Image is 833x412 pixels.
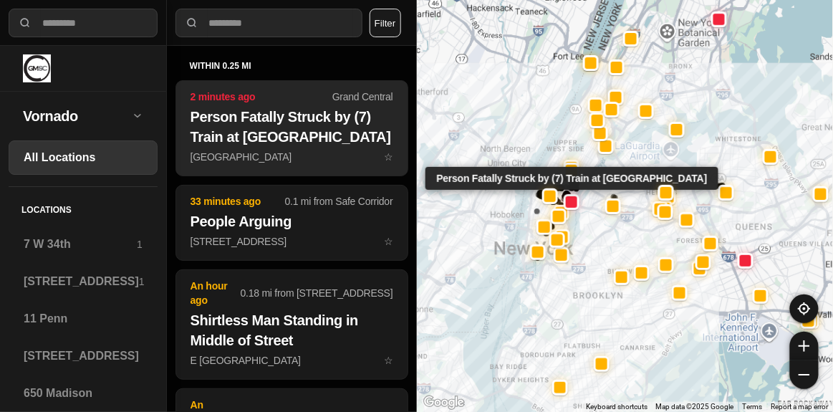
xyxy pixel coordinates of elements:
h3: [STREET_ADDRESS] [24,273,139,290]
a: 7 W 34th1 [9,227,158,262]
p: E [GEOGRAPHIC_DATA] [191,353,393,368]
h2: Shirtless Man Standing in Middle of Street [191,310,393,350]
img: search [185,16,199,30]
button: recenter [790,294,819,323]
p: An hour ago [191,279,241,307]
h5: Locations [9,187,158,227]
a: 650 Madison [9,376,158,411]
img: search [18,16,32,30]
button: zoom-out [790,360,819,389]
button: 33 minutes ago0.1 mi from Safe CorridorPeople Arguing[STREET_ADDRESS]star [175,185,408,261]
p: 1 [139,274,145,289]
button: An hour ago0.18 mi from [STREET_ADDRESS]Shirtless Man Standing in Middle of StreetE [GEOGRAPHIC_D... [175,269,408,380]
p: [STREET_ADDRESS] [191,234,393,249]
a: 33 minutes ago0.1 mi from Safe CorridorPeople Arguing[STREET_ADDRESS]star [175,235,408,247]
span: star [384,236,393,247]
div: Person Fatally Struck by (7) Train at [GEOGRAPHIC_DATA] [425,167,719,190]
h5: within 0.25 mi [190,60,394,72]
p: 1 [137,237,143,251]
h2: People Arguing [191,211,393,231]
a: [STREET_ADDRESS] [9,339,158,373]
h3: [STREET_ADDRESS] [24,348,143,365]
p: Grand Central [332,90,393,104]
p: [GEOGRAPHIC_DATA] [191,150,393,164]
a: Report a map error [771,403,829,411]
h2: Vornado [23,106,132,126]
a: Terms (opens in new tab) [743,403,763,411]
a: Open this area in Google Maps (opens a new window) [420,393,468,412]
button: 2 minutes agoGrand CentralPerson Fatally Struck by (7) Train at [GEOGRAPHIC_DATA][GEOGRAPHIC_DATA... [175,80,408,176]
button: Filter [370,9,401,37]
a: [STREET_ADDRESS]1 [9,264,158,299]
span: Map data ©2025 Google [656,403,734,411]
p: 33 minutes ago [191,194,285,209]
img: zoom-in [799,340,810,352]
button: Keyboard shortcuts [586,402,647,412]
h3: 11 Penn [24,310,143,327]
p: 0.18 mi from [STREET_ADDRESS] [241,286,393,300]
img: open [132,110,143,121]
a: An hour ago0.18 mi from [STREET_ADDRESS]Shirtless Man Standing in Middle of StreetE [GEOGRAPHIC_D... [175,354,408,366]
img: zoom-out [799,369,810,380]
a: All Locations [9,140,158,175]
span: star [384,151,393,163]
p: 2 minutes ago [191,90,332,104]
button: Person Fatally Struck by (7) Train at [GEOGRAPHIC_DATA] [564,194,580,210]
img: recenter [798,302,811,315]
span: star [384,355,393,366]
a: 2 minutes agoGrand CentralPerson Fatally Struck by (7) Train at [GEOGRAPHIC_DATA][GEOGRAPHIC_DATA... [175,150,408,163]
h2: Person Fatally Struck by (7) Train at [GEOGRAPHIC_DATA] [191,107,393,147]
img: logo [23,54,51,82]
p: 0.1 mi from Safe Corridor [285,194,393,209]
h3: All Locations [24,149,143,166]
a: 11 Penn [9,302,158,336]
img: Google [420,393,468,412]
button: zoom-in [790,332,819,360]
h3: 650 Madison [24,385,143,402]
h3: 7 W 34th [24,236,137,253]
